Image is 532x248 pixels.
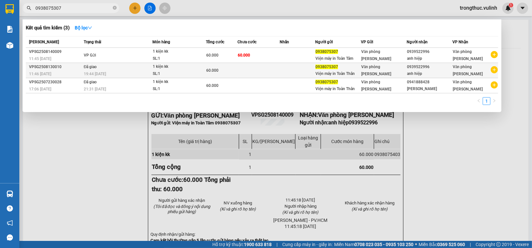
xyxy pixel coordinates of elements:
span: Văn phòng [PERSON_NAME] [361,80,391,91]
div: Viện máy in Toàn Thân [315,86,361,92]
span: Văn phòng [PERSON_NAME] [453,65,483,76]
span: phone [3,48,8,53]
span: 19:44 [DATE] [84,72,106,76]
span: question-circle [7,205,13,212]
span: 11:45 [DATE] [29,57,51,61]
img: warehouse-icon [6,42,13,49]
span: Trạng thái [84,40,101,44]
div: 1 kiện kk [153,48,201,55]
span: 21:31 [DATE] [84,87,106,91]
span: Tổng cước [206,40,224,44]
img: logo-vxr [5,4,14,14]
span: right [492,99,496,103]
span: 17:06 [DATE] [29,87,51,91]
li: E11, Đường số 8, Khu dân cư Nông [GEOGRAPHIC_DATA], Kv.[GEOGRAPHIC_DATA], [GEOGRAPHIC_DATA] [3,14,123,47]
span: 0938075307 [315,49,338,54]
span: 60.000 [206,53,218,57]
div: anh hiệp [407,70,452,77]
li: Next Page [490,97,498,105]
img: solution-icon [6,26,13,33]
span: VP Gửi [84,53,96,57]
span: Đã giao [84,80,97,84]
div: 0939522996 [407,64,452,70]
span: Nhãn [280,40,289,44]
span: close-circle [113,5,117,11]
span: Món hàng [152,40,170,44]
span: Văn phòng [PERSON_NAME] [453,80,483,91]
span: 60.000 [206,83,218,88]
div: [PERSON_NAME] [407,86,452,92]
span: VP Gửi [361,40,373,44]
span: Văn phòng [PERSON_NAME] [453,49,483,61]
button: Bộ lọcdown [70,23,97,33]
div: 0939522996 [407,48,452,55]
span: Chưa cước [238,40,257,44]
strong: Bộ lọc [75,25,92,30]
div: anh hiệp [407,55,452,62]
span: Văn phòng [PERSON_NAME] [361,65,391,76]
span: message [7,234,13,241]
span: left [477,99,481,103]
div: Viện máy in Toàn Tâm [315,55,361,62]
span: Người gửi [315,40,333,44]
span: plus-circle [491,81,498,88]
span: Đã giao [84,65,97,69]
span: 0938075307 [315,65,338,69]
span: plus-circle [491,66,498,73]
span: 11:46 [DATE] [29,72,51,76]
span: notification [7,220,13,226]
div: VPSG2508130010 [29,64,82,70]
span: [PERSON_NAME] [29,40,59,44]
div: VPSG2508140009 [29,48,82,55]
div: 1 kiện kk [153,78,201,86]
span: Văn phòng [PERSON_NAME] [361,49,391,61]
span: 60.000 [206,68,218,73]
div: VPSG2507230028 [29,79,82,86]
input: Tìm tên, số ĐT hoặc mã đơn [35,5,111,12]
span: 60.000 [238,53,250,57]
div: Viện máy in Toàn Thân [315,70,361,77]
span: search [27,6,31,10]
img: logo.jpg [3,3,35,35]
span: down [88,26,92,30]
span: 0938075307 [315,80,338,84]
span: plus-circle [491,51,498,58]
b: [PERSON_NAME] [37,4,91,12]
div: 0941888428 [407,79,452,86]
a: 1 [483,98,490,105]
span: Người nhận [407,40,428,44]
span: VP Nhận [452,40,468,44]
button: left [475,97,483,105]
li: 1 [483,97,490,105]
div: SL: 1 [153,86,201,93]
h3: Kết quả tìm kiếm ( 3 ) [26,25,70,31]
li: 1900 8181 [3,46,123,55]
span: environment [37,15,42,21]
div: 1 kiện kk [153,63,201,70]
div: SL: 1 [153,70,201,77]
img: warehouse-icon [6,191,13,197]
span: close-circle [113,6,117,10]
button: right [490,97,498,105]
li: Previous Page [475,97,483,105]
div: SL: 1 [153,55,201,62]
